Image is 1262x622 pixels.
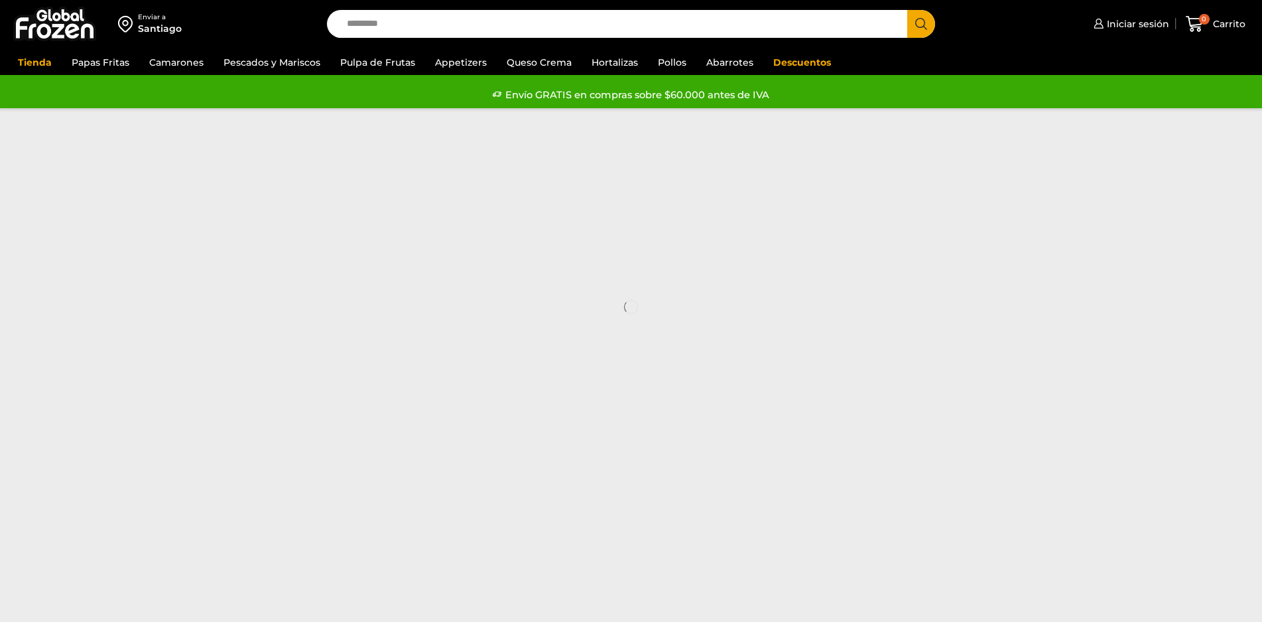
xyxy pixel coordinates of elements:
span: 0 [1199,14,1210,25]
button: Search button [907,10,935,38]
span: Carrito [1210,17,1245,31]
a: Hortalizas [585,50,645,75]
a: Pollos [651,50,693,75]
div: Enviar a [138,13,182,22]
a: Papas Fritas [65,50,136,75]
a: Queso Crema [500,50,578,75]
a: Tienda [11,50,58,75]
a: Appetizers [428,50,493,75]
a: Pulpa de Frutas [334,50,422,75]
a: Iniciar sesión [1090,11,1169,37]
a: 0 Carrito [1182,9,1249,40]
div: Santiago [138,22,182,35]
img: address-field-icon.svg [118,13,138,35]
a: Abarrotes [700,50,760,75]
a: Camarones [143,50,210,75]
a: Pescados y Mariscos [217,50,327,75]
a: Descuentos [767,50,838,75]
span: Iniciar sesión [1104,17,1169,31]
